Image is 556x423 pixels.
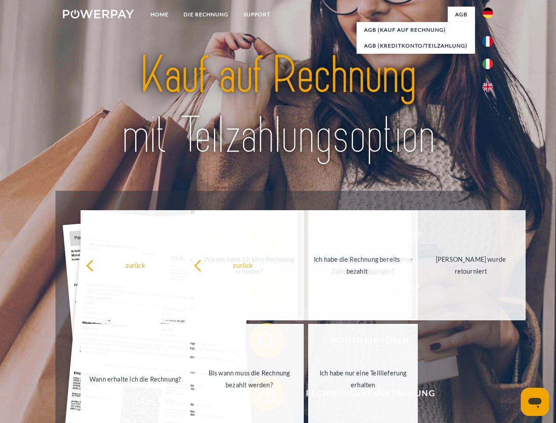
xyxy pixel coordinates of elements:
a: AGB (Kreditkonto/Teilzahlung) [357,38,475,54]
div: Ich habe nur eine Teillieferung erhalten [313,367,412,391]
img: title-powerpay_de.svg [84,42,472,169]
img: fr [482,36,493,47]
div: zurück [194,259,293,271]
img: it [482,59,493,69]
div: zurück [86,259,185,271]
img: de [482,7,493,18]
div: Bis wann muss die Rechnung bezahlt werden? [200,367,299,391]
div: Ich habe die Rechnung bereits bezahlt [307,253,406,277]
a: AGB (Kauf auf Rechnung) [357,22,475,38]
a: Home [143,7,176,22]
img: en [482,82,493,92]
iframe: Schaltfläche zum Öffnen des Messaging-Fensters [521,388,549,416]
img: logo-powerpay-white.svg [63,10,134,19]
div: [PERSON_NAME] wurde retourniert [421,253,520,277]
a: SUPPORT [236,7,278,22]
a: DIE RECHNUNG [176,7,236,22]
div: Wann erhalte ich die Rechnung? [86,373,185,385]
a: agb [448,7,475,22]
